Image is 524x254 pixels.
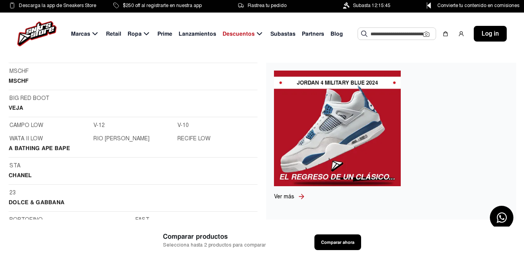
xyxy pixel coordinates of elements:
a: RECIFE LOW [177,134,257,143]
img: Buscar [361,31,367,37]
h2: DOLCE & GABBANA [9,198,257,212]
span: Marcas [71,30,90,38]
span: Prime [157,30,172,38]
span: Descuentos [223,30,255,38]
a: CAMPO LOW [9,121,89,130]
span: Log in [482,29,499,38]
span: Subastas [270,30,296,38]
span: Partners [302,30,324,38]
span: Comparar productos [163,232,266,241]
span: Subasta 12:15:45 [353,1,391,10]
span: Ver más [274,193,294,200]
a: 23 [9,189,257,197]
img: shopping [442,31,449,37]
a: BIG RED BOOT [9,94,257,103]
a: RIO [PERSON_NAME] [93,134,173,143]
span: $250 off al registrarte en nuestra app [123,1,202,10]
img: logo [17,21,57,46]
span: Descarga la app de Sneakers Store [19,1,96,10]
span: Lanzamientos [179,30,216,38]
a: FAST [135,216,257,224]
a: WATA II LOW [9,134,89,143]
span: Selecciona hasta 2 productos para comparar [163,241,266,249]
span: Rastrea tu pedido [248,1,287,10]
a: V-10 [177,121,257,130]
span: Ropa [128,30,142,38]
a: V-12 [93,121,173,130]
h2: A BATHING APE BAPE [9,144,257,158]
span: Blog [330,30,343,38]
a: MSCHF [9,67,257,76]
span: Retail [106,30,121,38]
img: Cámara [423,31,429,37]
a: PORTOFINO [9,216,131,224]
h2: MSCHF [9,76,257,90]
img: user [458,31,464,37]
a: Ver más [274,192,298,201]
a: STA [9,161,257,170]
button: Comparar ahora [314,234,361,250]
span: Convierte tu contenido en comisiones [437,1,519,10]
img: Control Point Icon [424,2,434,9]
h2: CHANEL [9,171,257,185]
h2: VEJA [9,103,257,117]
